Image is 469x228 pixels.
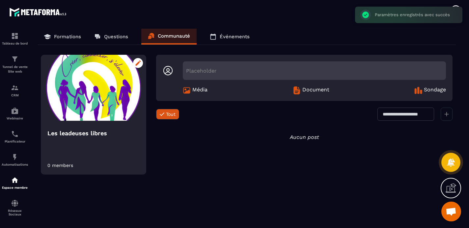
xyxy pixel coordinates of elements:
a: Communauté [141,29,197,45]
a: automationsautomationsEspace membre [2,171,28,194]
span: Tout [166,112,176,117]
p: Événements [220,34,250,40]
span: Sondage [424,86,446,94]
a: Questions [88,29,135,45]
a: formationformationTunnel de vente Site web [2,50,28,79]
p: Tableau de bord [2,42,28,45]
a: automationsautomationsWebinaire [2,102,28,125]
img: logo [9,6,69,18]
img: formation [11,32,19,40]
p: CRM [2,93,28,97]
img: formation [11,55,19,63]
a: schedulerschedulerPlanificateur [2,125,28,148]
p: Automatisations [2,163,28,166]
span: Document [302,86,329,94]
p: Formations [54,34,81,40]
img: social-network [11,199,19,207]
a: formationformationCRM [2,79,28,102]
img: Community background [41,55,146,121]
a: social-networksocial-networkRéseaux Sociaux [2,194,28,221]
img: automations [11,153,19,161]
a: Formations [38,29,88,45]
p: Communauté [158,33,190,39]
img: formation [11,84,19,92]
div: Placeholder [183,61,446,80]
img: automations [11,107,19,115]
a: Événements [203,29,256,45]
span: Média [192,86,207,94]
p: Planificateur [2,140,28,143]
a: formationformationTableau de bord [2,27,28,50]
img: scheduler [11,130,19,138]
img: automations [11,176,19,184]
p: Questions [104,34,128,40]
div: Ouvrir le chat [441,202,461,221]
p: Tunnel de vente Site web [2,65,28,74]
h4: Les leadeuses libres [47,129,140,138]
p: Réseaux Sociaux [2,209,28,216]
i: Aucun post [290,134,319,140]
p: Webinaire [2,116,28,120]
div: 0 members [47,163,73,168]
p: Espace membre [2,186,28,189]
a: automationsautomationsAutomatisations [2,148,28,171]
